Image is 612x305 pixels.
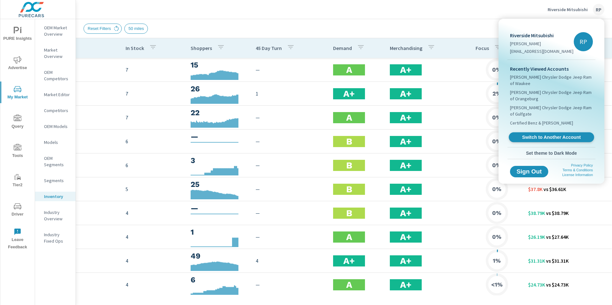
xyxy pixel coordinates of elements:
p: Riverside Mitsubishi [510,32,573,39]
a: Switch to Another Account [509,132,594,142]
span: [PERSON_NAME] Chrysler Dodge Jeep Ram of Orangeburg [510,89,593,102]
a: Privacy Policy [571,163,593,167]
button: Sign Out [510,166,548,177]
span: Switch to Another Account [512,134,590,140]
span: Sign Out [515,169,543,174]
p: [EMAIL_ADDRESS][DOMAIN_NAME] [510,48,573,54]
span: Set theme to Dark Mode [510,150,593,156]
span: [PERSON_NAME] Chrysler Dodge Jeep Ram of Gulfgate [510,104,593,117]
span: Certified Benz & [PERSON_NAME] [510,120,573,126]
div: RP [574,32,593,51]
span: [PERSON_NAME] Chrysler Dodge Jeep Ram of Waukee [510,74,593,87]
button: Set theme to Dark Mode [507,147,595,159]
p: [PERSON_NAME] [510,40,573,47]
a: License Information [562,173,593,177]
p: Recently Viewed Accounts [510,65,593,73]
a: Terms & Conditions [563,168,593,172]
